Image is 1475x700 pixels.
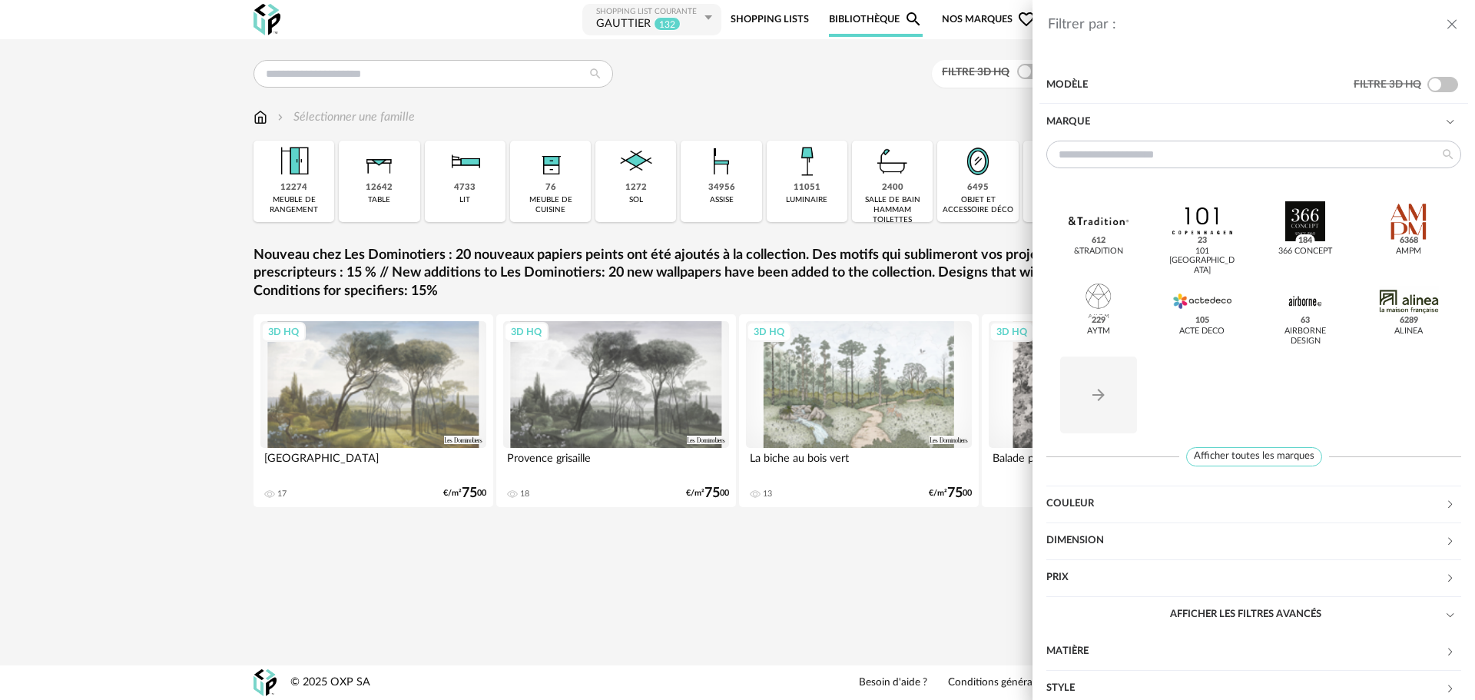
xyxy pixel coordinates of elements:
div: Prix [1046,559,1445,596]
div: Dimension [1046,523,1461,560]
div: Matière [1046,633,1445,670]
div: Couleur [1046,486,1445,523]
div: Marque [1046,104,1445,141]
div: AYTM [1087,327,1110,337]
span: 229 [1089,315,1109,327]
span: 184 [1296,234,1315,247]
div: 101 [GEOGRAPHIC_DATA] [1168,247,1235,277]
div: Prix [1046,560,1461,597]
div: Matière [1046,634,1461,671]
div: Alinea [1394,327,1423,337]
div: Modèle [1046,67,1354,104]
span: 612 [1089,234,1109,247]
span: 105 [1192,315,1211,327]
div: &tradition [1074,247,1123,257]
div: Airborne Design [1272,327,1339,347]
span: 23 [1195,234,1209,247]
div: Marque [1046,104,1461,141]
button: Arrow Right icon [1060,357,1137,433]
div: AMPM [1396,247,1421,257]
div: Couleur [1046,486,1461,523]
span: Arrow Right icon [1089,390,1108,400]
div: 366 Concept [1278,247,1332,257]
div: Marque [1046,141,1461,486]
div: Filtrer par : [1048,16,1444,34]
div: Afficher les filtres avancés [1046,597,1461,634]
button: close drawer [1444,15,1460,35]
span: 6368 [1397,234,1420,247]
div: Afficher les filtres avancés [1046,596,1445,633]
div: Dimension [1046,523,1445,559]
span: Afficher toutes les marques [1186,447,1322,466]
span: 6289 [1397,315,1420,327]
span: Filtre 3D HQ [1354,79,1421,90]
span: 63 [1298,315,1313,327]
div: Acte DECO [1179,327,1225,337]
